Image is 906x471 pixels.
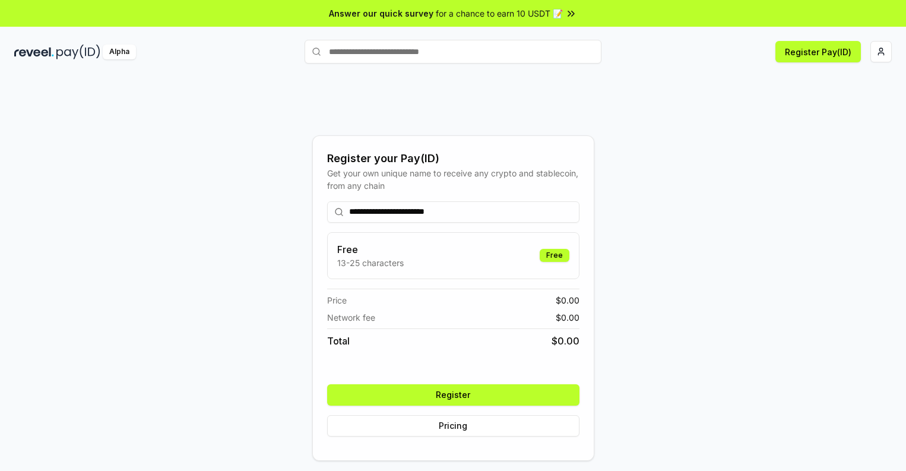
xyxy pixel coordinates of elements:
[327,384,579,406] button: Register
[436,7,563,20] span: for a chance to earn 10 USDT 📝
[56,45,100,59] img: pay_id
[327,167,579,192] div: Get your own unique name to receive any crypto and stablecoin, from any chain
[14,45,54,59] img: reveel_dark
[329,7,433,20] span: Answer our quick survey
[327,311,375,324] span: Network fee
[327,334,350,348] span: Total
[337,257,404,269] p: 13-25 characters
[337,242,404,257] h3: Free
[775,41,861,62] button: Register Pay(ID)
[556,294,579,306] span: $ 0.00
[103,45,136,59] div: Alpha
[327,415,579,437] button: Pricing
[327,294,347,306] span: Price
[540,249,569,262] div: Free
[556,311,579,324] span: $ 0.00
[552,334,579,348] span: $ 0.00
[327,150,579,167] div: Register your Pay(ID)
